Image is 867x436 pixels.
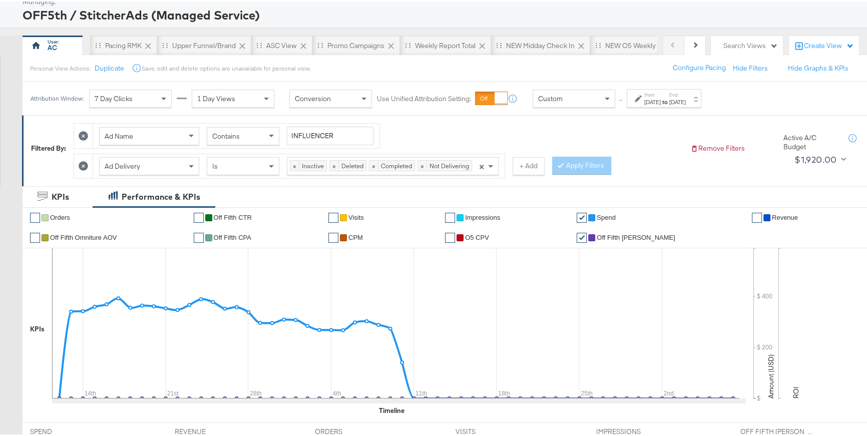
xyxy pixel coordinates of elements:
span: 1 Day Views [197,93,235,102]
label: Use Unified Attribution Setting: [377,93,471,102]
span: × [479,160,484,169]
div: Promo Campaigns [327,40,384,49]
div: Attribution Window: [30,94,84,101]
span: IMPRESSIONS [596,425,671,435]
span: Off Fifth Omniture AOV [50,232,117,240]
div: OFF5th / StitcherAds (Managed Service) [23,5,861,22]
span: ORDERS [315,425,390,435]
span: CPM [348,232,363,240]
span: Is [212,160,218,169]
span: Visits [348,212,364,220]
div: KPIs [30,323,45,332]
label: End: [669,90,686,97]
span: Ad Delivery [105,160,140,169]
span: OFF FIFTH [PERSON_NAME] [740,425,815,435]
span: Off Fifth [PERSON_NAME] [597,232,675,240]
div: Drag to reorder tab [162,41,168,47]
div: NEW O5 Weekly Report [605,40,678,49]
text: ROI [791,385,800,397]
a: ✔ [328,231,338,241]
span: Clear all [477,156,486,173]
div: Drag to reorder tab [595,41,601,47]
div: Drag to reorder tab [496,41,502,47]
span: SPEND [30,425,105,435]
button: $1,920.00 [790,150,848,166]
span: × [418,159,427,169]
div: [DATE] [669,97,686,105]
span: × [290,159,299,169]
button: Configure Pacing [666,58,733,76]
a: ✔ [194,211,204,221]
div: NEW Midday Check In [506,40,575,49]
div: Weekly Report Total [415,40,476,49]
div: Upper Funnel/Brand [172,40,236,49]
span: Ad Name [105,130,133,139]
div: Save, edit and delete options are unavailable for personal view. [142,63,310,71]
div: ASC View [266,40,297,49]
button: Hide Graphs & KPIs [788,62,848,72]
a: ✔ [577,211,587,221]
div: Drag to reorder tab [256,41,262,47]
button: Hide Filters [733,62,768,72]
span: Inactive [299,159,326,169]
a: ✔ [445,231,455,241]
a: ✔ [194,231,204,241]
a: ✔ [30,211,40,221]
div: Pacing RMK [105,40,142,49]
a: ✔ [445,211,455,221]
span: Revenue [772,212,798,220]
text: Amount (USD) [766,353,775,397]
span: REVENUE [175,425,250,435]
div: Active A/C Budget [783,132,838,150]
div: $1,920.00 [794,151,837,166]
a: ✔ [577,231,587,241]
div: Drag to reorder tab [95,41,101,47]
span: × [330,159,339,169]
a: ✔ [752,211,762,221]
div: Drag to reorder tab [317,41,323,47]
input: Enter a search term [287,125,373,144]
div: Search Views [723,40,778,49]
span: O5 CPV [465,232,489,240]
button: Remove Filters [690,142,745,152]
button: Duplicate [95,62,124,72]
button: + Add [513,156,545,174]
div: Personal View Actions: [30,63,91,71]
span: off fifth CPA [214,232,251,240]
span: 7 Day Clicks [95,93,133,102]
span: Custom [538,93,563,102]
div: Performance & KPIs [122,190,200,201]
a: ✔ [30,231,40,241]
span: Contains [212,130,240,139]
div: [DATE] [644,97,661,105]
span: Completed [378,159,414,169]
span: Deleted [339,159,366,169]
div: Filtered By: [31,142,66,152]
a: ✔ [328,211,338,221]
span: ↑ [616,97,626,101]
div: Create View [804,40,854,50]
strong: to [661,97,669,104]
span: Conversion [295,93,331,102]
span: VISITS [456,425,531,435]
span: × [369,159,378,169]
label: Start: [644,90,661,97]
span: Off Fifth CTR [214,212,252,220]
span: Impressions [465,212,500,220]
span: Spend [597,212,616,220]
div: KPIs [52,190,69,201]
span: Not Delivering [427,159,472,169]
div: Timeline [379,404,404,414]
span: Orders [50,212,70,220]
div: Drag to reorder tab [405,41,410,47]
div: AC [48,42,57,51]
